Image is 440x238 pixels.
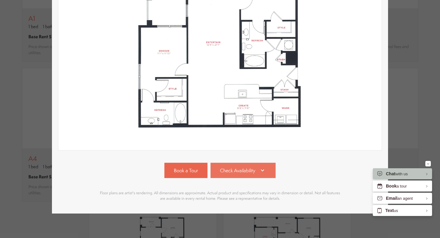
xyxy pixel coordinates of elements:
a: Check Availability [211,163,276,178]
p: Floor plans are artist's rendering. All dimensions are approximate. Actual product and specificat... [98,190,342,201]
a: Book a Tour [164,163,207,178]
span: Book a Tour [174,167,198,174]
span: Check Availability [220,167,255,174]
